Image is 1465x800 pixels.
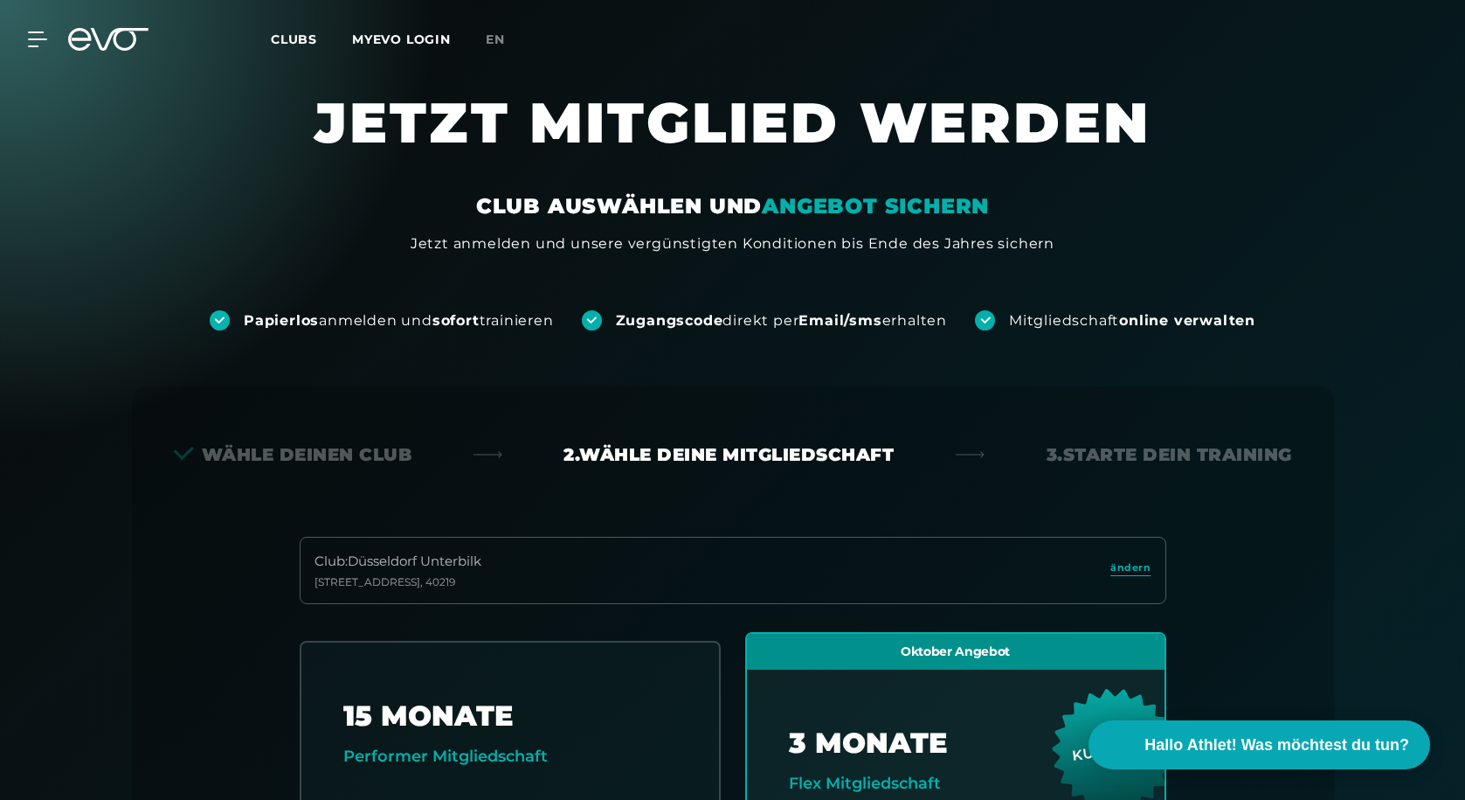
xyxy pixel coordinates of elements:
[1119,312,1255,329] strong: online verwalten
[486,31,505,47] span: en
[616,311,947,330] div: direkt per erhalten
[314,552,481,572] div: Club : Düsseldorf Unterbilk
[1144,734,1409,757] span: Hallo Athlet! Was möchtest du tun?
[432,312,480,329] strong: sofort
[1110,560,1151,575] span: ändern
[1047,442,1292,467] div: 3. Starte dein Training
[798,312,881,329] strong: Email/sms
[174,442,412,467] div: Wähle deinen Club
[244,312,319,329] strong: Papierlos
[476,192,989,220] div: CLUB AUSWÄHLEN UND
[411,233,1054,254] div: Jetzt anmelden und unsere vergünstigten Konditionen bis Ende des Jahres sichern
[486,30,526,50] a: en
[271,31,352,47] a: Clubs
[1009,311,1255,330] div: Mitgliedschaft
[762,193,989,219] em: ANGEBOT SICHERN
[209,87,1257,192] h1: JETZT MITGLIED WERDEN
[1110,560,1151,581] a: ändern
[244,311,554,330] div: anmelden und trainieren
[563,442,894,467] div: 2. Wähle deine Mitgliedschaft
[1088,720,1430,769] button: Hallo Athlet! Was möchtest du tun?
[352,31,451,47] a: MYEVO LOGIN
[271,31,317,47] span: Clubs
[314,575,481,589] div: [STREET_ADDRESS] , 40219
[616,312,723,329] strong: Zugangscode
